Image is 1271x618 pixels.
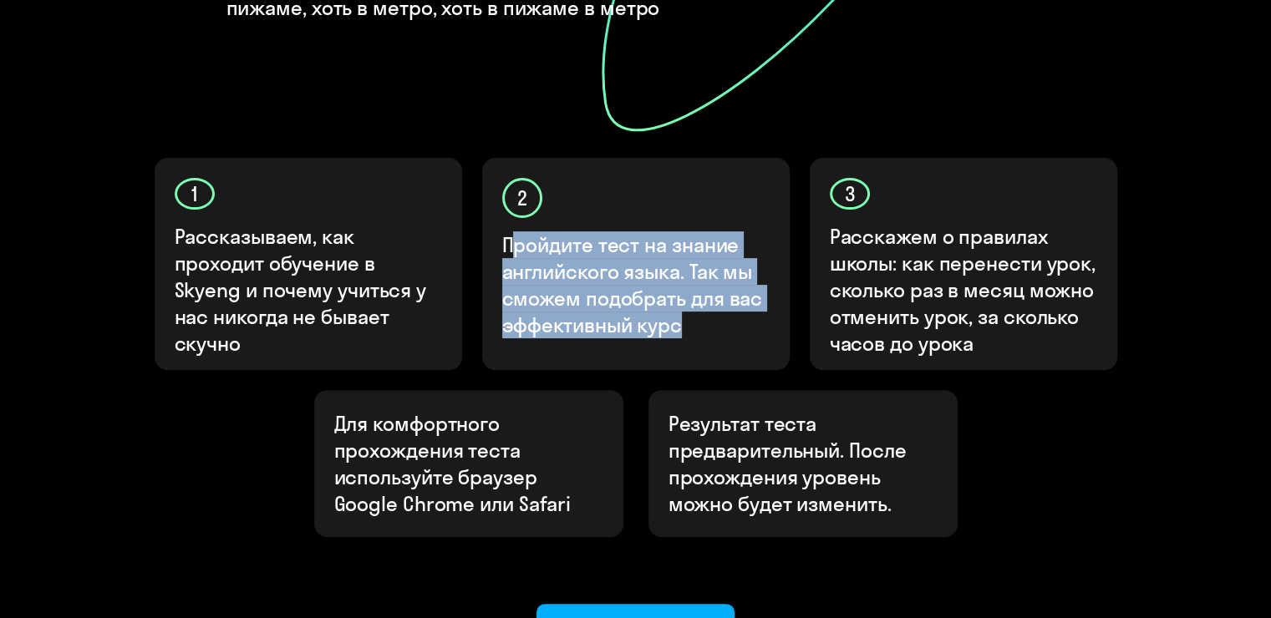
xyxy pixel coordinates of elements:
p: Для комфортного прохождения теста используйте браузер Google Chrome или Safari [334,410,603,517]
div: 3 [830,178,870,210]
div: 2 [502,178,542,218]
div: 1 [175,178,215,210]
p: Расскажем о правилах школы: как перенести урок, сколько раз в месяц можно отменить урок, за сколь... [830,223,1099,357]
p: Результат теста предварительный. После прохождения уровень можно будет изменить. [669,410,938,517]
p: Пройдите тест на знание английского языка. Так мы сможем подобрать для вас эффективный курс [502,231,771,338]
p: Рассказываем, как проходит обучение в Skyeng и почему учиться у нас никогда не бывает скучно [175,223,444,357]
